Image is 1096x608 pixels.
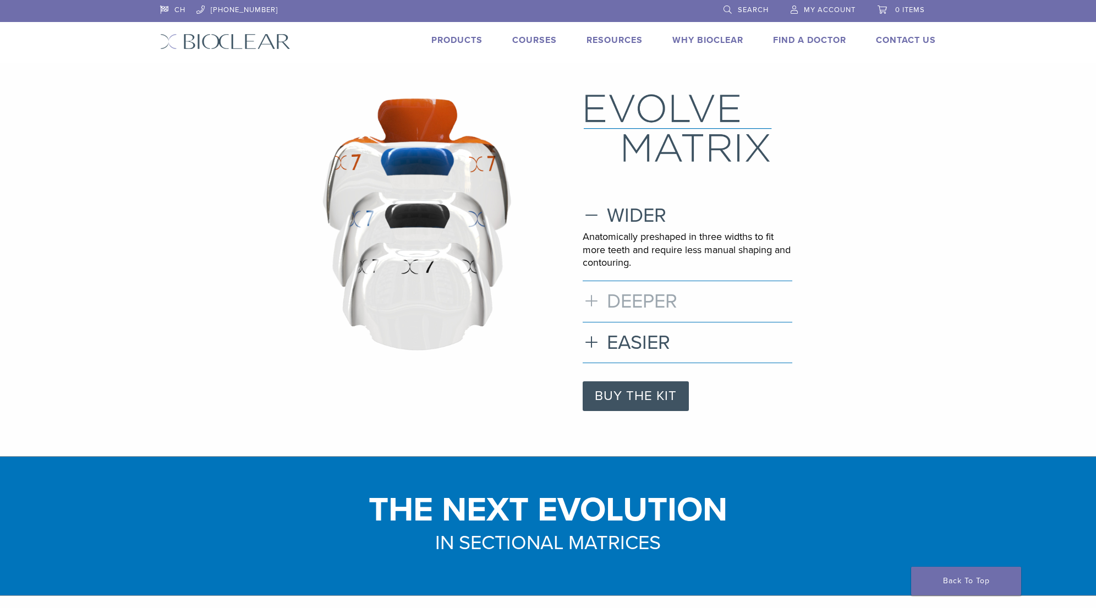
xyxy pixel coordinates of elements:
a: BUY THE KIT [583,381,689,411]
h3: DEEPER [583,289,792,313]
h3: EASIER [583,331,792,354]
a: Find A Doctor [773,35,846,46]
h3: IN SECTIONAL MATRICES [152,530,944,556]
a: Products [431,35,483,46]
a: Why Bioclear [672,35,743,46]
a: Back To Top [911,567,1021,595]
a: Contact Us [876,35,936,46]
h1: THE NEXT EVOLUTION [152,497,944,523]
a: Resources [587,35,643,46]
h3: WIDER [583,204,792,227]
span: 0 items [895,6,925,14]
span: Search [738,6,769,14]
span: My Account [804,6,856,14]
p: Anatomically preshaped in three widths to fit more teeth and require less manual shaping and cont... [583,231,792,269]
img: Bioclear [160,34,291,50]
a: Courses [512,35,557,46]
